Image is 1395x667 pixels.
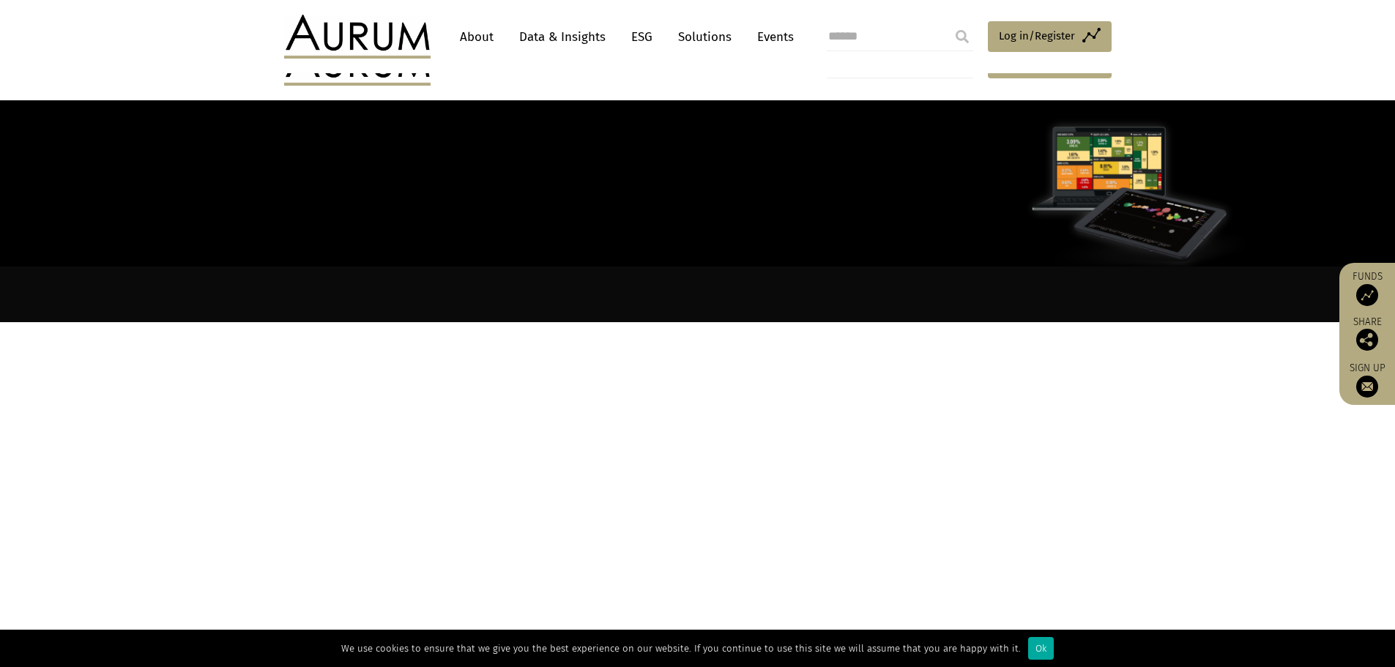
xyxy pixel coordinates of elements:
[1347,270,1388,306] a: Funds
[999,27,1075,45] span: Log in/Register
[624,23,660,51] a: ESG
[988,21,1112,52] a: Log in/Register
[1356,329,1378,351] img: Share this post
[1356,376,1378,398] img: Sign up to our newsletter
[284,15,431,59] img: Aurum
[948,22,977,51] input: Submit
[1028,637,1054,660] div: Ok
[1356,284,1378,306] img: Access Funds
[512,23,613,51] a: Data & Insights
[1347,362,1388,398] a: Sign up
[671,23,739,51] a: Solutions
[750,23,794,51] a: Events
[1347,317,1388,351] div: Share
[453,23,501,51] a: About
